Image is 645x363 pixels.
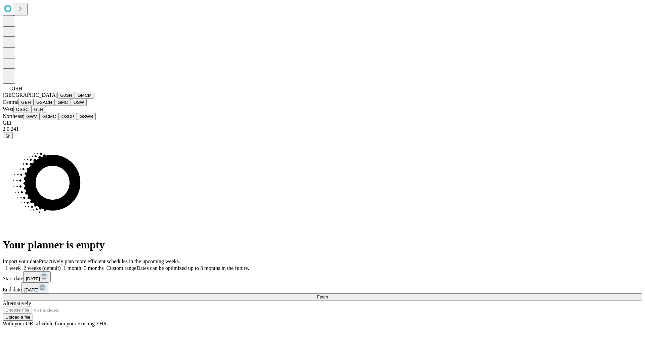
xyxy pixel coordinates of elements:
[24,265,61,271] span: 2 weeks (default)
[23,271,51,282] button: [DATE]
[18,99,34,106] button: GBH
[3,314,33,321] button: Upload a file
[3,258,39,264] span: Import your data
[3,92,57,98] span: [GEOGRAPHIC_DATA]
[3,282,642,293] div: End date
[75,92,94,99] button: GMCM
[3,239,642,251] h1: Your planner is empty
[63,265,81,271] span: 1 month
[3,99,18,105] span: Central
[3,300,31,306] span: Alternatively
[106,265,136,271] span: Custom range
[3,271,642,282] div: Start date
[21,282,49,293] button: [DATE]
[136,265,249,271] span: Dates can be optimized up to 3 months in the future.
[3,120,642,126] div: GEI
[31,106,46,113] button: GLH
[34,99,55,106] button: GSACH
[71,99,87,106] button: OSW
[55,99,71,106] button: GMC
[59,113,77,120] button: OSCP
[3,321,107,326] span: With your OR schedule from your existing EHR
[26,276,40,281] span: [DATE]
[24,113,40,120] button: GWV
[3,126,642,132] div: 2.0.241
[40,113,59,120] button: GCMC
[3,113,24,119] span: Northeast
[57,92,75,99] button: GJSH
[9,86,22,91] span: GJSH
[39,258,180,264] span: Proactively plan more efficient schedules in the upcoming weeks.
[77,113,96,120] button: GSWB
[5,265,21,271] span: 1 week
[3,106,13,112] span: West
[3,132,13,139] button: @
[5,133,10,138] span: @
[24,287,38,292] span: [DATE]
[317,294,328,299] span: Fetch
[13,106,32,113] button: OSSC
[3,293,642,300] button: Fetch
[84,265,104,271] span: 3 months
